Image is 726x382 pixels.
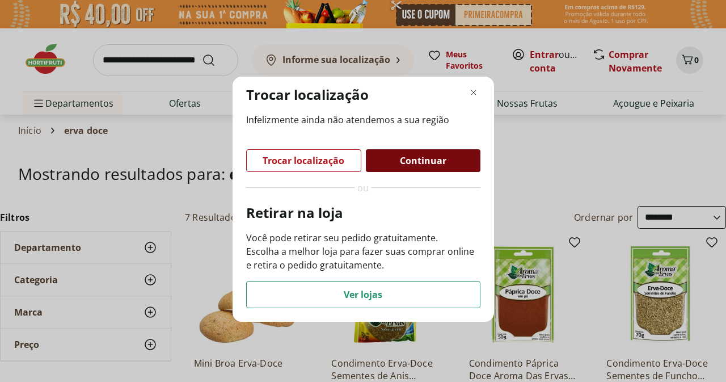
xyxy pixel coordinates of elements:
[233,77,494,322] div: Modal de regionalização
[400,156,446,165] span: Continuar
[263,156,344,165] span: Trocar localização
[366,149,480,172] button: Continuar
[344,290,382,299] span: Ver lojas
[246,281,480,308] button: Ver lojas
[467,86,480,99] button: Fechar modal de regionalização
[246,149,361,172] button: Trocar localização
[246,231,480,272] p: Você pode retirar seu pedido gratuitamente. Escolha a melhor loja para fazer suas comprar online ...
[246,204,480,222] p: Retirar na loja
[246,113,480,127] span: Infelizmente ainda não atendemos a sua região
[246,86,369,104] p: Trocar localização
[357,181,369,195] span: ou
